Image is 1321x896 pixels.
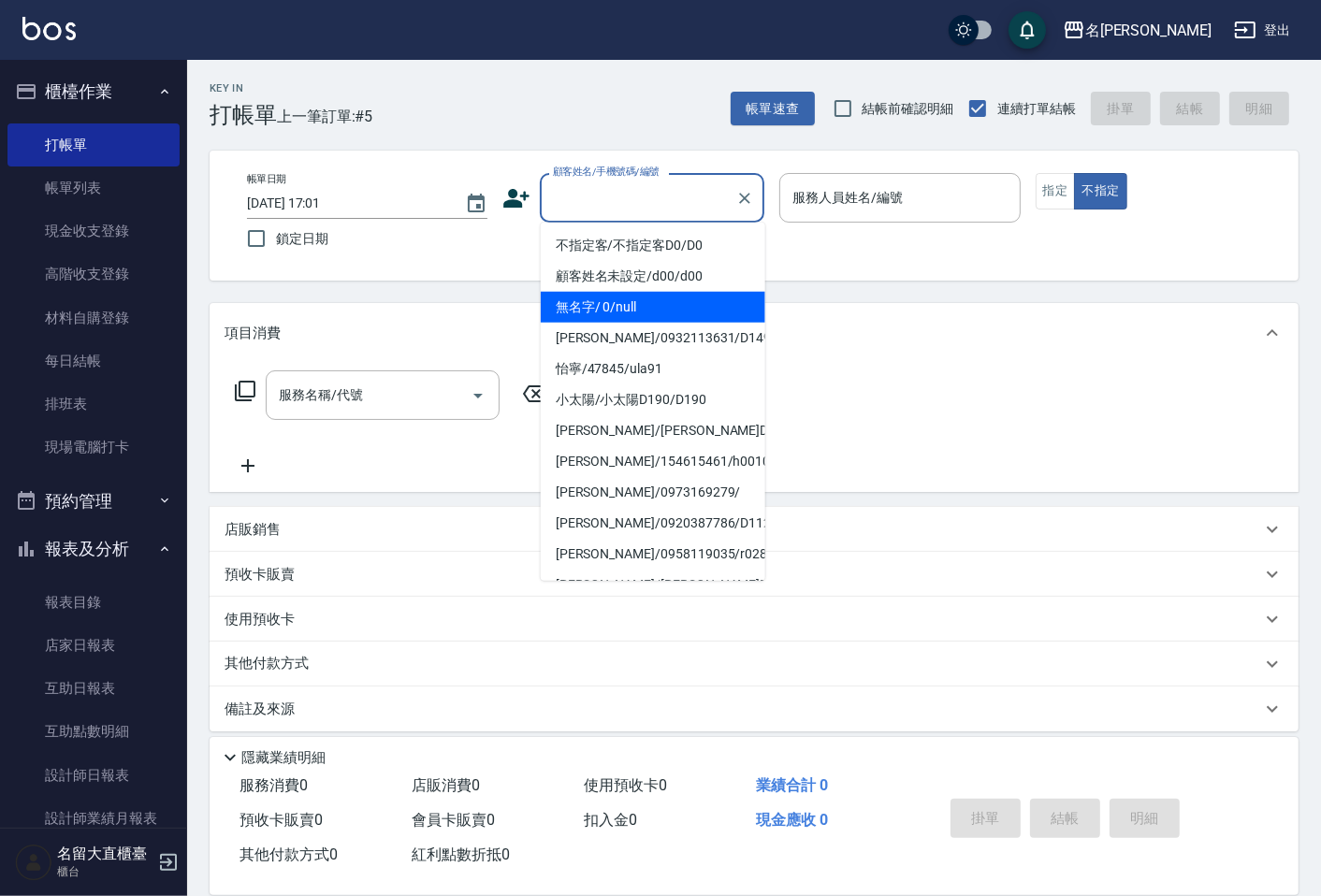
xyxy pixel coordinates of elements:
[7,123,180,166] a: 打帳單
[541,570,765,600] li: [PERSON_NAME]/[PERSON_NAME]D261/D261
[210,597,1299,642] div: 使用預收卡
[57,845,152,863] h5: 名留大直櫃臺
[7,296,180,340] a: 材料自購登錄
[7,340,180,383] a: 每日結帳
[7,797,180,840] a: 設計師業績月報表
[7,477,180,526] button: 預約管理
[225,700,295,719] p: 備註及來源
[277,105,373,128] span: 上一筆訂單:#5
[412,776,480,794] span: 店販消費 0
[553,165,660,179] label: 顧客姓名/手機號碼/編號
[247,172,286,186] label: 帳單日期
[57,863,152,880] p: 櫃台
[247,188,446,219] input: YYYY/MM/DD hh:mm
[454,181,499,226] button: Choose date, selected date is 2025-10-10
[22,17,76,40] img: Logo
[210,552,1299,597] div: 預收卡販賣
[7,210,180,253] a: 現金收支登錄
[7,426,180,469] a: 現場電腦打卡
[225,654,318,674] p: 其他付款方式
[210,82,277,94] h2: Key In
[1055,11,1219,50] button: 名[PERSON_NAME]
[541,477,765,508] li: [PERSON_NAME]/0973169279/
[1227,13,1299,48] button: 登出
[240,811,323,829] span: 預收卡販賣 0
[412,811,495,829] span: 會員卡販賣 0
[15,844,52,881] img: Person
[225,565,295,585] p: 預收卡販賣
[7,253,180,296] a: 高階收支登錄
[463,381,493,411] button: Open
[225,324,281,343] p: 項目消費
[210,303,1299,363] div: 項目消費
[541,415,765,446] li: [PERSON_NAME]/[PERSON_NAME]D230/D230
[732,185,758,211] button: Clear
[584,776,667,794] span: 使用預收卡 0
[210,507,1299,552] div: 店販銷售
[210,686,1299,731] div: 備註及來源
[541,384,765,415] li: 小太陽/小太陽D190/D190
[997,99,1076,119] span: 連續打單結帳
[412,845,510,863] span: 紅利點數折抵 0
[541,508,765,539] li: [PERSON_NAME]/0920387786/D112
[7,383,180,426] a: 排班表
[731,92,815,126] button: 帳單速查
[7,166,180,210] a: 帳單列表
[541,539,765,570] li: [PERSON_NAME]/0958119035/r028
[240,845,338,863] span: 其他付款方式 0
[541,323,765,354] li: [PERSON_NAME]/0932113631/D149
[756,776,828,794] span: 業績合計 0
[7,581,180,624] a: 報表目錄
[276,229,328,249] span: 鎖定日期
[210,102,277,128] h3: 打帳單
[7,710,180,753] a: 互助點數明細
[863,99,954,119] span: 結帳前確認明細
[7,754,180,797] a: 設計師日報表
[1085,19,1212,42] div: 名[PERSON_NAME]
[241,748,326,768] p: 隱藏業績明細
[225,610,295,629] p: 使用預收卡
[541,261,765,292] li: 顧客姓名未設定/d00/d00
[7,67,180,116] button: 櫃檯作業
[1009,11,1046,49] button: save
[7,624,180,667] a: 店家日報表
[7,667,180,710] a: 互助日報表
[225,520,281,540] p: 店販銷售
[756,811,828,829] span: 現金應收 0
[1074,173,1126,210] button: 不指定
[541,446,765,477] li: [PERSON_NAME]/154615461/h0010
[541,292,765,323] li: 無名字/ 0/null
[240,776,308,794] span: 服務消費 0
[7,525,180,573] button: 報表及分析
[210,642,1299,686] div: 其他付款方式
[584,811,637,829] span: 扣入金 0
[541,230,765,261] li: 不指定客/不指定客D0/D0
[541,354,765,384] li: 怡寧/47845/ula91
[1036,173,1076,210] button: 指定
